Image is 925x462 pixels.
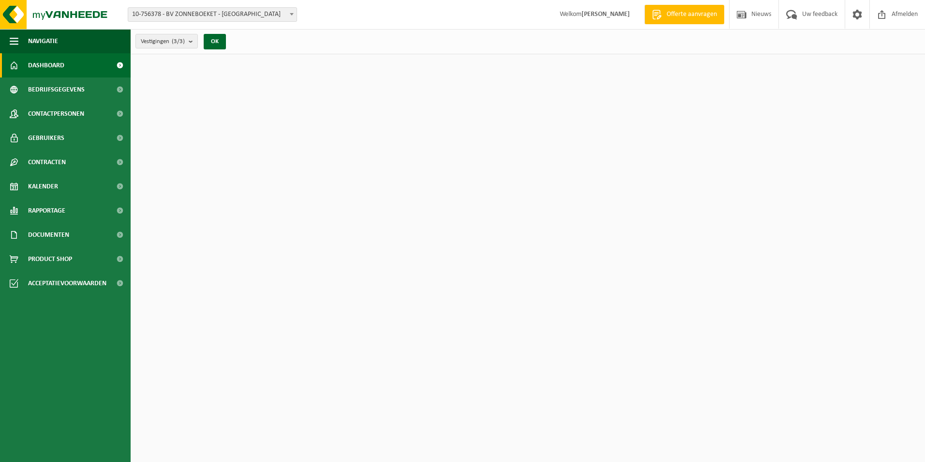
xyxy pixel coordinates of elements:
span: Offerte aanvragen [664,10,719,19]
span: Product Shop [28,247,72,271]
span: Dashboard [28,53,64,77]
span: Rapportage [28,199,65,223]
span: 10-756378 - BV ZONNEBOEKET - ROESELARE [128,7,297,22]
a: Offerte aanvragen [644,5,724,24]
span: Bedrijfsgegevens [28,77,85,102]
span: Contactpersonen [28,102,84,126]
span: Documenten [28,223,69,247]
strong: [PERSON_NAME] [582,11,630,18]
span: Contracten [28,150,66,174]
count: (3/3) [172,38,185,45]
button: Vestigingen(3/3) [135,34,198,48]
span: Acceptatievoorwaarden [28,271,106,295]
span: Navigatie [28,29,58,53]
button: OK [204,34,226,49]
span: Vestigingen [141,34,185,49]
span: Gebruikers [28,126,64,150]
span: Kalender [28,174,58,199]
span: 10-756378 - BV ZONNEBOEKET - ROESELARE [128,8,297,21]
